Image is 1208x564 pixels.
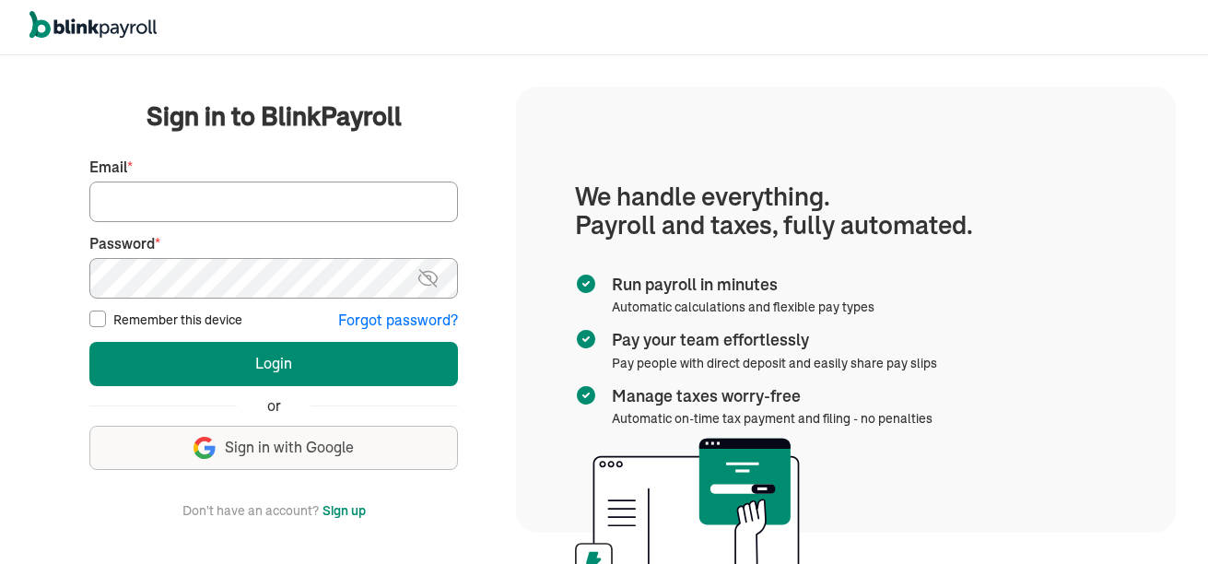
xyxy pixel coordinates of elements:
[225,437,354,458] span: Sign in with Google
[575,328,597,350] img: checkmark
[575,273,597,295] img: checkmark
[416,267,440,289] img: eye
[89,426,458,470] button: Sign in with Google
[113,311,242,329] label: Remember this device
[338,310,458,331] button: Forgot password?
[182,499,319,522] span: Don't have an account?
[575,182,1117,240] h1: We handle everything. Payroll and taxes, fully automated.
[575,384,597,406] img: checkmark
[612,328,930,352] span: Pay your team effortlessly
[147,98,402,135] span: Sign in to BlinkPayroll
[267,395,281,417] span: or
[89,157,458,178] label: Email
[612,410,932,427] span: Automatic on-time tax payment and filing - no penalties
[323,499,366,522] button: Sign up
[612,273,867,297] span: Run payroll in minutes
[612,355,937,371] span: Pay people with direct deposit and easily share pay slips
[29,11,157,39] img: logo
[194,437,216,459] img: google
[89,342,458,386] button: Login
[89,182,458,222] input: Your email address
[612,299,874,315] span: Automatic calculations and flexible pay types
[89,233,458,254] label: Password
[612,384,925,408] span: Manage taxes worry-free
